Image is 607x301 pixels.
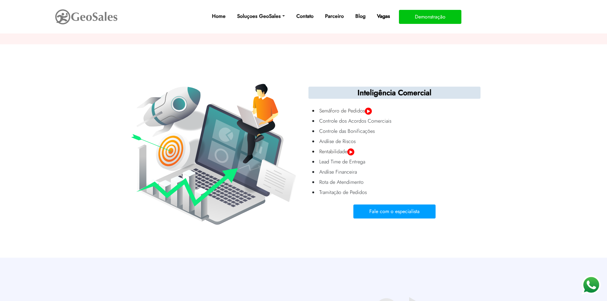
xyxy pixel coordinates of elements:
a: Home [209,10,228,23]
button: Demonstração [399,10,461,24]
a: Soluçoes GeoSales [235,10,287,23]
img: GeoSales [54,8,118,26]
a: Blog [353,10,368,23]
li: Rota de Atendimento [318,177,479,187]
button: Fale com o especialista [353,204,436,219]
a: Parceiro [322,10,346,23]
li: Lead Time de Entrega [318,157,479,167]
img: Inteligência Comercial [127,82,299,226]
h2: Inteligência Comercial [308,87,481,99]
img: WhatsApp [582,276,601,295]
li: Controle dos Acordos Comerciais [318,116,479,126]
li: Análise de Riscos [318,136,479,147]
a: Contato [294,10,316,23]
a: Semáforo de Pedidos [318,106,479,116]
a: Rentabilidade [318,147,479,157]
li: Tramitação de Pedidos [318,187,479,197]
a: Vagas [374,10,393,23]
li: Análise Financeira [318,167,479,177]
li: Controle das Bonificações [318,126,479,136]
img: play-red.svg [365,108,372,115]
img: play-red.svg [347,148,354,155]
